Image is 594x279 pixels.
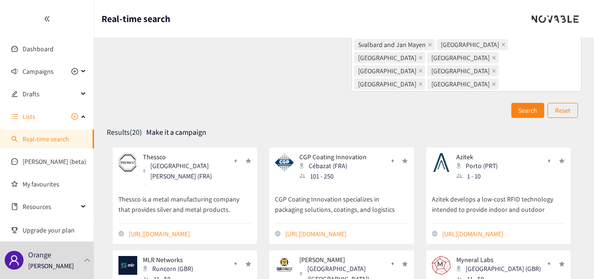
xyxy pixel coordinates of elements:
p: Thessco [143,153,227,161]
a: Dashboard [23,45,54,53]
p: MLR Networks [143,256,193,263]
span: plus-circle [71,68,78,75]
span: [GEOGRAPHIC_DATA] [358,53,416,63]
p: CGP Coating Innovation [299,153,367,161]
button: + [227,153,244,168]
div: [GEOGRAPHIC_DATA][PERSON_NAME] (FRA) [143,161,233,181]
a: [PERSON_NAME] (beta) [23,157,86,166]
button: Make it a campaign [146,125,206,140]
span: double-left [44,15,50,22]
span: Drafts [23,85,78,103]
div: 11 - 50 [143,181,233,192]
img: Snapshot of the Company's website [275,153,294,172]
span: sound [11,68,18,75]
span: plus-circle [71,113,78,120]
img: Snapshot of the Company's website [118,256,137,275]
span: Campaigns [23,62,54,81]
a: Real-time search [23,135,69,143]
p: [PERSON_NAME] [28,261,74,271]
p: [PERSON_NAME] [299,256,384,263]
div: Widget de chat [383,15,594,279]
img: Snapshot of the Company's website [275,256,294,275]
button: + [227,256,244,271]
iframe: Chat Widget [383,15,594,279]
span: + [234,155,237,166]
div: 101 - 250 [299,171,372,181]
div: Runcorn (GBR) [143,263,199,274]
span: Slovenia [354,65,425,77]
span: + [234,258,237,269]
a: website [129,229,251,239]
span: Svalbard and Jan Mayen [358,39,426,50]
span: trophy [11,227,18,233]
span: Lists [23,107,35,126]
span: Serbia [354,52,425,63]
span: Ukraine [354,78,425,90]
p: Results (20) [107,127,142,138]
span: [GEOGRAPHIC_DATA] [358,66,416,76]
p: CGP Coating Innovation specializes in packaging solutions, coatings, and logistics services. [275,185,408,216]
span: Resources [23,197,78,216]
span: user [8,255,20,266]
a: My favourites [23,175,86,194]
img: Snapshot of the Company's website [118,153,137,172]
p: Orange [28,249,51,261]
span: edit [11,91,18,97]
span: Svalbard and Jan Mayen [354,39,435,50]
span: book [11,203,18,210]
span: unordered-list [11,113,18,120]
span: Make it a campaign [146,126,206,138]
span: [GEOGRAPHIC_DATA] [358,79,416,89]
p: Thessco is a metal manufacturing company that provides silver and metal products. [118,185,252,216]
span: Upgrade your plan [23,221,86,240]
a: website [285,229,408,239]
div: Cébazat (FRA) [299,161,372,171]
